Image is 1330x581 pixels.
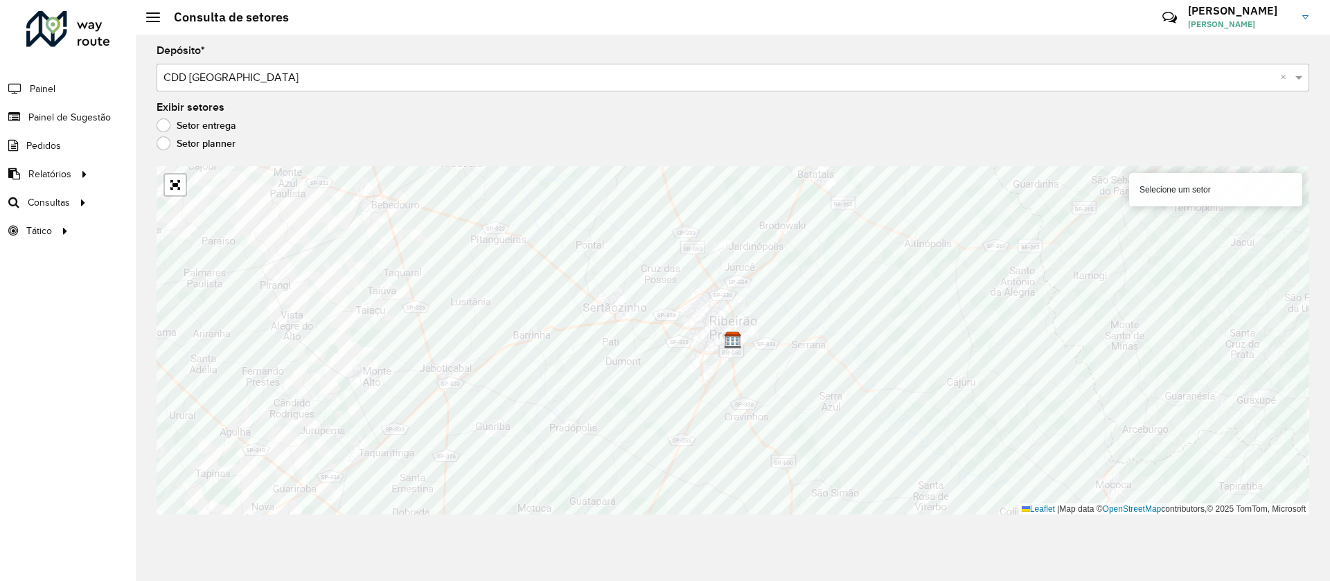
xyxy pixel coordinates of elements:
[1018,503,1309,515] div: Map data © contributors,© 2025 TomTom, Microsoft
[1057,504,1059,514] span: |
[28,167,71,181] span: Relatórios
[157,118,236,132] label: Setor entrega
[1280,69,1292,86] span: Clear all
[1188,4,1292,17] h3: [PERSON_NAME]
[1022,504,1055,514] a: Leaflet
[1129,173,1302,206] div: Selecione um setor
[157,136,236,150] label: Setor planner
[165,175,186,195] a: Abrir mapa em tela cheia
[28,195,70,210] span: Consultas
[157,99,224,116] label: Exibir setores
[1103,504,1162,514] a: OpenStreetMap
[30,82,55,96] span: Painel
[160,10,289,25] h2: Consulta de setores
[26,224,52,238] span: Tático
[1188,18,1292,30] span: [PERSON_NAME]
[157,42,205,59] label: Depósito
[28,110,111,125] span: Painel de Sugestão
[1155,3,1185,33] a: Contato Rápido
[26,138,61,153] span: Pedidos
